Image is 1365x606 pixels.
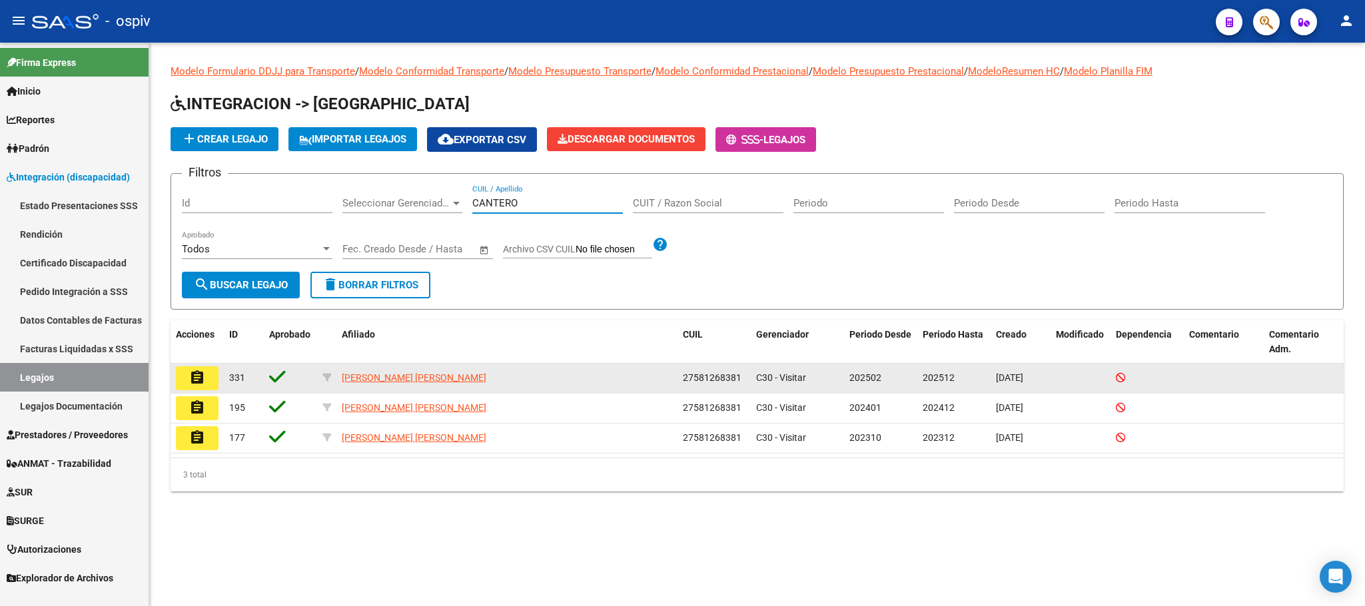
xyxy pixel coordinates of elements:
mat-icon: assignment [189,430,205,446]
datatable-header-cell: Gerenciador [751,320,844,364]
div: 3 total [171,458,1344,491]
a: ModeloResumen HC [968,65,1060,77]
span: 202401 [849,402,881,413]
span: C30 - Visitar [756,402,806,413]
span: Seleccionar Gerenciador [342,197,450,209]
input: Fecha inicio [342,243,396,255]
div: Open Intercom Messenger [1320,561,1352,593]
span: Periodo Hasta [923,329,983,340]
span: Legajos [763,134,805,146]
datatable-header-cell: Creado [991,320,1051,364]
mat-icon: cloud_download [438,131,454,147]
mat-icon: help [652,236,668,252]
a: Modelo Presupuesto Transporte [508,65,652,77]
span: Comentario [1189,329,1239,340]
button: Open calendar [477,242,492,258]
span: C30 - Visitar [756,372,806,383]
button: Borrar Filtros [310,272,430,298]
span: 27581268381 [683,372,741,383]
span: Gerenciador [756,329,809,340]
datatable-header-cell: Afiliado [336,320,678,364]
span: Firma Express [7,55,76,70]
button: Crear Legajo [171,127,278,151]
datatable-header-cell: Comentario [1184,320,1264,364]
span: Aprobado [269,329,310,340]
span: CUIL [683,329,703,340]
span: Archivo CSV CUIL [503,244,576,254]
span: [DATE] [996,372,1023,383]
span: 202310 [849,432,881,443]
a: Modelo Planilla FIM [1064,65,1152,77]
a: Modelo Conformidad Transporte [359,65,504,77]
datatable-header-cell: Comentario Adm. [1264,320,1344,364]
span: Padrón [7,141,49,156]
datatable-header-cell: ID [224,320,264,364]
span: Explorador de Archivos [7,571,113,585]
a: Modelo Conformidad Prestacional [656,65,809,77]
datatable-header-cell: Aprobado [264,320,317,364]
span: - ospiv [105,7,151,36]
span: Acciones [176,329,215,340]
span: [DATE] [996,432,1023,443]
span: Buscar Legajo [194,279,288,291]
span: SURGE [7,513,44,528]
span: C30 - Visitar [756,432,806,443]
span: Periodo Desde [849,329,911,340]
span: [PERSON_NAME] [PERSON_NAME] [342,372,486,383]
span: Exportar CSV [438,134,526,146]
span: Crear Legajo [181,133,268,145]
mat-icon: search [194,276,210,292]
a: Modelo Presupuesto Prestacional [813,65,964,77]
h3: Filtros [182,163,228,182]
datatable-header-cell: Acciones [171,320,224,364]
span: IMPORTAR LEGAJOS [299,133,406,145]
datatable-header-cell: Periodo Desde [844,320,917,364]
button: Buscar Legajo [182,272,300,298]
mat-icon: add [181,131,197,147]
span: 195 [229,402,245,413]
button: IMPORTAR LEGAJOS [288,127,417,151]
datatable-header-cell: Periodo Hasta [917,320,991,364]
span: 27581268381 [683,432,741,443]
span: [DATE] [996,402,1023,413]
input: Archivo CSV CUIL [576,244,652,256]
span: SUR [7,485,33,499]
span: Inicio [7,84,41,99]
span: Creado [996,329,1027,340]
span: 331 [229,372,245,383]
mat-icon: assignment [189,400,205,416]
div: / / / / / / [171,64,1344,491]
input: Fecha fin [408,243,473,255]
span: INTEGRACION -> [GEOGRAPHIC_DATA] [171,95,470,113]
span: Afiliado [342,329,375,340]
span: 202312 [923,432,955,443]
datatable-header-cell: Dependencia [1111,320,1184,364]
span: - [726,134,763,146]
span: Reportes [7,113,55,127]
span: Prestadores / Proveedores [7,428,128,442]
button: Descargar Documentos [547,127,705,151]
span: 27581268381 [683,402,741,413]
span: Autorizaciones [7,542,81,557]
mat-icon: menu [11,13,27,29]
span: 202512 [923,372,955,383]
datatable-header-cell: Modificado [1051,320,1111,364]
span: Integración (discapacidad) [7,170,130,184]
span: 177 [229,432,245,443]
datatable-header-cell: CUIL [678,320,751,364]
span: 202502 [849,372,881,383]
span: 202412 [923,402,955,413]
span: Borrar Filtros [322,279,418,291]
span: Modificado [1056,329,1104,340]
a: Modelo Formulario DDJJ para Transporte [171,65,355,77]
span: ID [229,329,238,340]
span: Descargar Documentos [558,133,695,145]
mat-icon: delete [322,276,338,292]
span: Comentario Adm. [1269,329,1319,355]
button: Exportar CSV [427,127,537,152]
mat-icon: person [1338,13,1354,29]
span: ANMAT - Trazabilidad [7,456,111,471]
span: Dependencia [1116,329,1172,340]
span: [PERSON_NAME] [PERSON_NAME] [342,402,486,413]
mat-icon: assignment [189,370,205,386]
